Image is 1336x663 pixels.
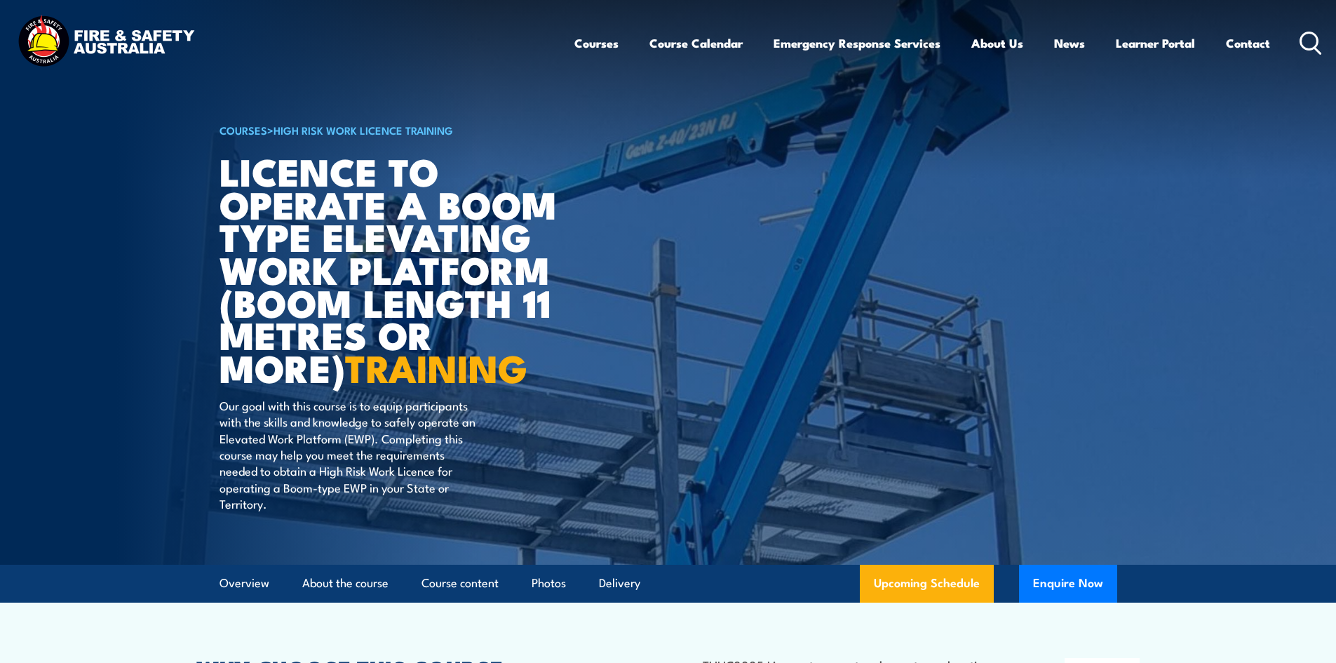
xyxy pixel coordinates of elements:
[274,122,453,138] a: High Risk Work Licence Training
[220,397,475,512] p: Our goal with this course is to equip participants with the skills and knowledge to safely operat...
[220,121,566,138] h6: >
[1054,25,1085,62] a: News
[649,25,743,62] a: Course Calendar
[421,565,499,602] a: Course content
[1116,25,1195,62] a: Learner Portal
[971,25,1023,62] a: About Us
[774,25,940,62] a: Emergency Response Services
[574,25,619,62] a: Courses
[220,122,267,138] a: COURSES
[1226,25,1270,62] a: Contact
[1019,565,1117,603] button: Enquire Now
[220,565,269,602] a: Overview
[860,565,994,603] a: Upcoming Schedule
[302,565,389,602] a: About the course
[599,565,640,602] a: Delivery
[532,565,566,602] a: Photos
[220,154,566,384] h1: Licence to operate a boom type elevating work platform (boom length 11 metres or more)
[345,337,527,396] strong: TRAINING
